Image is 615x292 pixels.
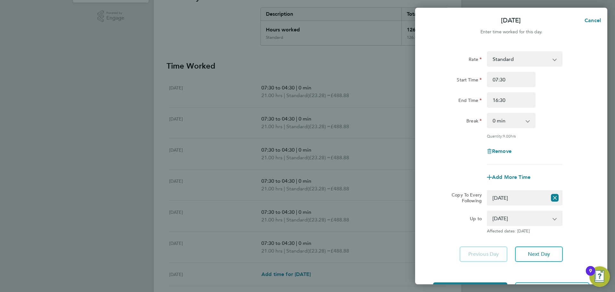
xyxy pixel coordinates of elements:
[503,133,511,138] span: 9.00
[487,175,530,180] button: Add More Time
[466,118,482,126] label: Break
[487,133,562,138] div: Quantity: hrs
[492,148,512,154] span: Remove
[583,17,601,23] span: Cancel
[470,216,482,223] label: Up to
[589,271,592,279] div: 9
[487,229,562,234] span: Affected dates: [DATE]
[551,191,559,205] button: Reset selection
[457,77,482,85] label: Start Time
[589,266,610,287] button: Open Resource Center, 9 new notifications
[458,97,482,105] label: End Time
[501,16,521,25] p: [DATE]
[492,174,530,180] span: Add More Time
[447,192,482,204] label: Copy To Every Following
[469,56,482,64] label: Rate
[487,92,536,108] input: E.g. 18:00
[528,251,550,257] span: Next Day
[487,72,536,87] input: E.g. 08:00
[487,149,512,154] button: Remove
[515,246,563,262] button: Next Day
[415,28,607,36] div: Enter time worked for this day.
[574,14,607,27] button: Cancel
